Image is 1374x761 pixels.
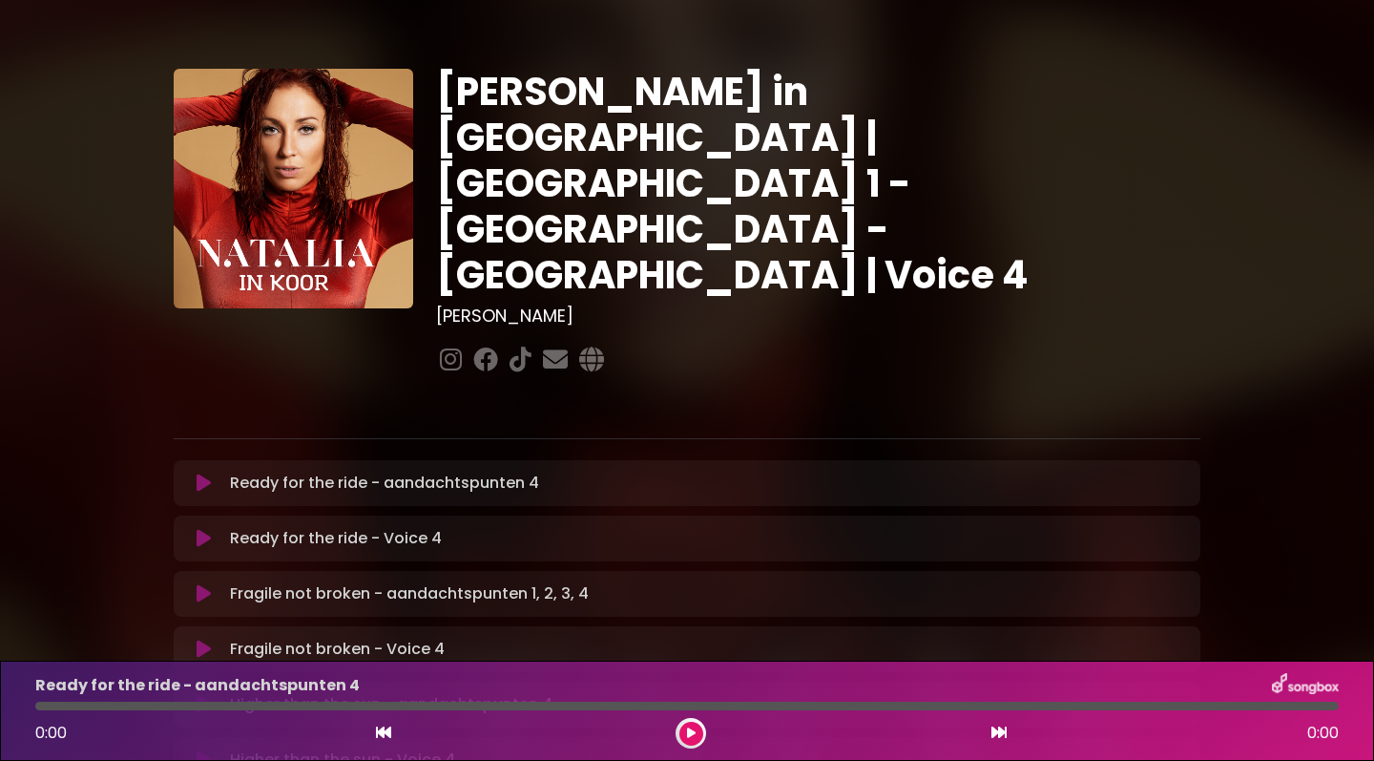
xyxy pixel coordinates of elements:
span: 0:00 [35,722,67,744]
p: Ready for the ride - aandachtspunten 4 [230,472,539,495]
p: Ready for the ride - Voice 4 [230,527,442,550]
p: Fragile not broken - aandachtspunten 1, 2, 3, 4 [230,582,589,605]
h1: [PERSON_NAME] in [GEOGRAPHIC_DATA] | [GEOGRAPHIC_DATA] 1 - [GEOGRAPHIC_DATA] - [GEOGRAPHIC_DATA] ... [436,69,1200,298]
img: YTVS25JmS9CLUqXqkEhs [174,69,413,308]
p: Fragile not broken - Voice 4 [230,638,445,661]
p: Ready for the ride - aandachtspunten 4 [35,674,360,697]
h3: [PERSON_NAME] [436,306,1200,327]
img: songbox-logo-white.png [1272,673,1339,698]
span: 0:00 [1307,722,1339,745]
